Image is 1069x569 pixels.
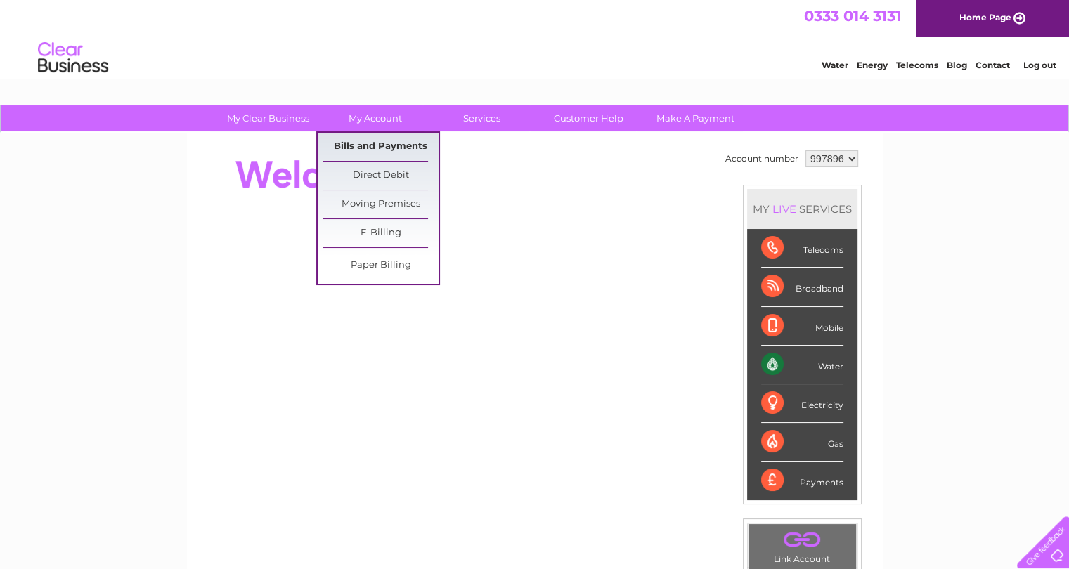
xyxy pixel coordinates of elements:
[761,268,843,306] div: Broadband
[323,251,439,280] a: Paper Billing
[822,60,848,70] a: Water
[323,133,439,161] a: Bills and Payments
[323,190,439,218] a: Moving Premises
[203,8,867,68] div: Clear Business is a trading name of Verastar Limited (registered in [GEOGRAPHIC_DATA] No. 3667643...
[37,37,109,79] img: logo.png
[761,423,843,462] div: Gas
[761,384,843,423] div: Electricity
[323,162,439,190] a: Direct Debit
[748,523,857,568] td: Link Account
[761,346,843,384] div: Water
[947,60,967,70] a: Blog
[317,105,433,131] a: My Account
[722,147,802,171] td: Account number
[804,7,901,25] a: 0333 014 3131
[761,462,843,499] div: Payments
[896,60,938,70] a: Telecoms
[770,202,799,216] div: LIVE
[531,105,647,131] a: Customer Help
[752,528,853,552] a: .
[210,105,326,131] a: My Clear Business
[323,219,439,247] a: E-Billing
[1023,60,1056,70] a: Log out
[747,189,857,229] div: MY SERVICES
[976,60,1010,70] a: Contact
[424,105,540,131] a: Services
[761,307,843,346] div: Mobile
[761,229,843,268] div: Telecoms
[637,105,753,131] a: Make A Payment
[857,60,888,70] a: Energy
